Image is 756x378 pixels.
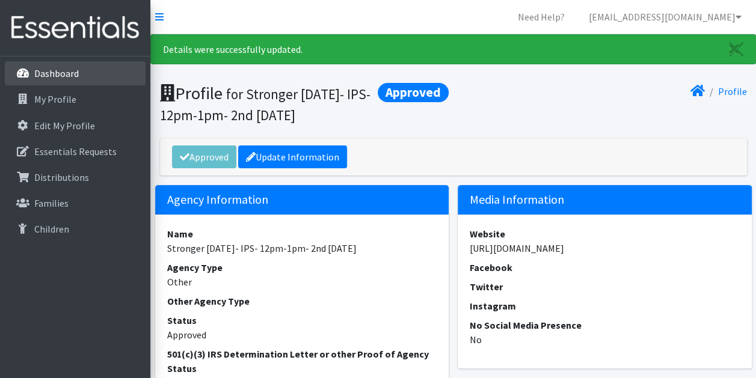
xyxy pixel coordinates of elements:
[34,171,89,183] p: Distributions
[717,35,755,64] a: Close
[167,313,437,328] dt: Status
[167,241,437,255] dd: Stronger [DATE]- IPS- 12pm-1pm- 2nd [DATE]
[160,83,449,124] h1: Profile
[167,275,437,289] dd: Other
[5,165,146,189] a: Distributions
[167,260,437,275] dt: Agency Type
[5,191,146,215] a: Families
[150,34,756,64] div: Details were successfully updated.
[34,120,95,132] p: Edit My Profile
[34,197,69,209] p: Families
[508,5,574,29] a: Need Help?
[167,328,437,342] dd: Approved
[458,185,752,215] h5: Media Information
[470,227,740,241] dt: Website
[167,294,437,308] dt: Other Agency Type
[470,318,740,332] dt: No Social Media Presence
[470,241,740,255] dd: [URL][DOMAIN_NAME]
[470,299,740,313] dt: Instagram
[155,185,449,215] h5: Agency Information
[5,61,146,85] a: Dashboard
[238,145,347,168] a: Update Information
[167,227,437,241] dt: Name
[167,347,437,376] dt: 501(c)(3) IRS Determination Letter or other Proof of Agency Status
[470,279,740,294] dt: Twitter
[718,85,747,97] a: Profile
[378,83,449,102] span: Approved
[5,139,146,163] a: Essentials Requests
[34,223,69,235] p: Children
[470,260,740,275] dt: Facebook
[34,93,76,105] p: My Profile
[5,217,146,241] a: Children
[34,67,79,79] p: Dashboard
[5,8,146,48] img: HumanEssentials
[5,114,146,138] a: Edit My Profile
[34,145,117,157] p: Essentials Requests
[5,87,146,111] a: My Profile
[160,85,370,124] small: for Stronger [DATE]- IPS- 12pm-1pm- 2nd [DATE]
[470,332,740,347] dd: No
[579,5,751,29] a: [EMAIL_ADDRESS][DOMAIN_NAME]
